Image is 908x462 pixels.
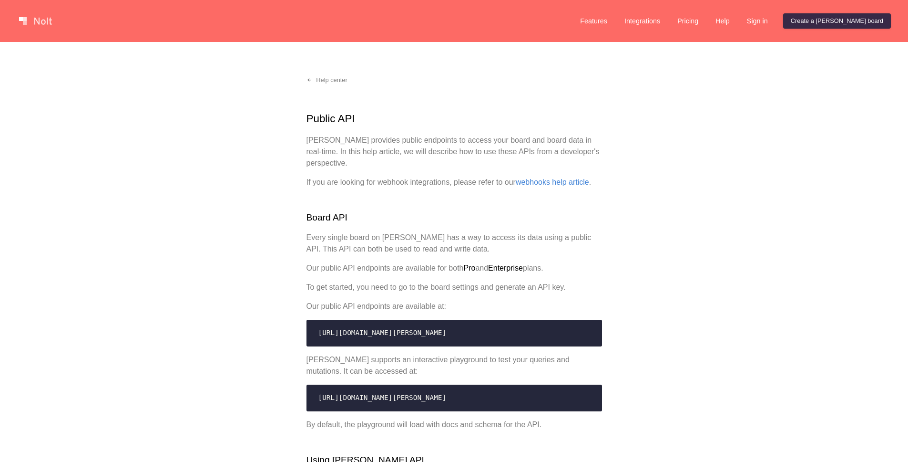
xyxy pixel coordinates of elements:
[306,262,602,274] p: Our public API endpoints are available for both and plans.
[572,13,615,29] a: Features
[318,394,447,401] span: [URL][DOMAIN_NAME][PERSON_NAME]
[306,211,602,225] h2: Board API
[299,73,355,88] a: Help center
[306,111,602,127] h1: Public API
[463,264,475,272] strong: Pro
[670,13,706,29] a: Pricing
[306,282,602,293] p: To get started, you need to go to the board settings and generate an API key.
[306,135,602,169] p: [PERSON_NAME] provides public endpoints to access your board and board data in real-time. In this...
[783,13,891,29] a: Create a [PERSON_NAME] board
[516,178,589,186] a: webhooks help article
[617,13,668,29] a: Integrations
[488,264,523,272] strong: Enterprise
[306,301,602,312] p: Our public API endpoints are available at:
[708,13,737,29] a: Help
[306,232,602,255] p: Every single board on [PERSON_NAME] has a way to access its data using a public API. This API can...
[306,177,602,188] p: If you are looking for webhook integrations, please refer to our .
[306,419,602,430] p: By default, the playground will load with docs and schema for the API.
[306,354,602,377] p: [PERSON_NAME] supports an interactive playground to test your queries and mutations. It can be ac...
[739,13,775,29] a: Sign in
[318,329,447,336] span: [URL][DOMAIN_NAME][PERSON_NAME]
